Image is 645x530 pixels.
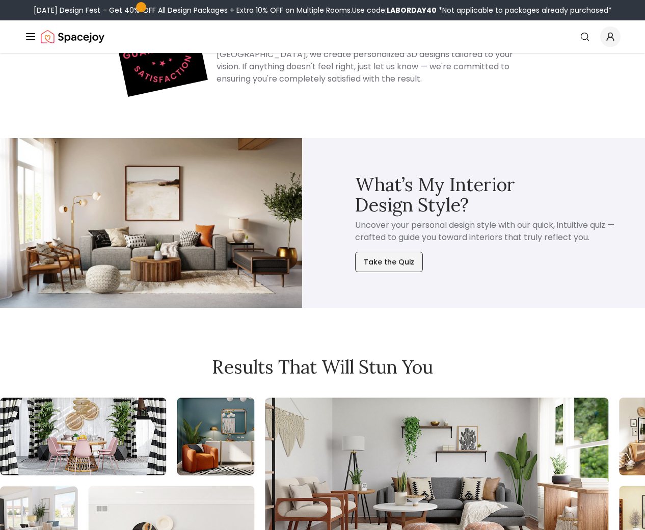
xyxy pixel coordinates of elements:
[352,5,437,15] span: Use code:
[355,174,633,215] h3: What’s My Interior Design Style?
[41,26,104,47] a: Spacejoy
[355,252,423,272] button: Take the Quiz
[24,20,621,53] nav: Global
[437,5,612,15] span: *Not applicable to packages already purchased*
[34,5,612,15] div: [DATE] Design Fest – Get 40% OFF All Design Packages + Extra 10% OFF on Multiple Rooms.
[41,26,104,47] img: Spacejoy Logo
[355,219,633,244] p: Uncover your personal design style with our quick, intuitive quiz — crafted to guide you toward i...
[355,244,423,272] a: Take the Quiz
[217,36,526,85] h4: We understand that starting a home design project can feel daunting. At [GEOGRAPHIC_DATA], we cre...
[387,5,437,15] b: LABORDAY40
[24,357,621,377] h2: Results that will stun you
